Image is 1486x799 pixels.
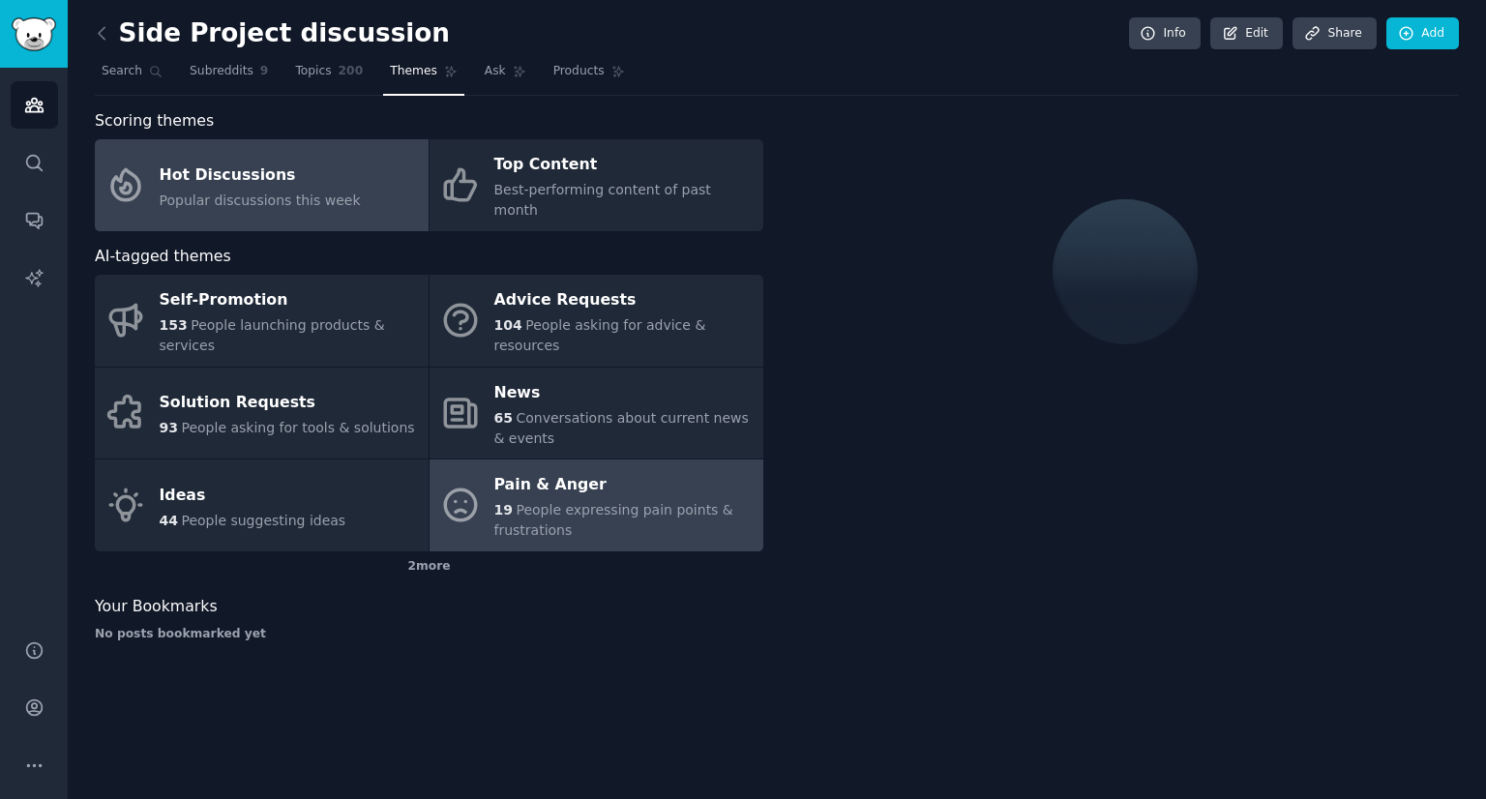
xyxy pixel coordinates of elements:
span: 65 [494,410,513,426]
div: No posts bookmarked yet [95,626,763,643]
span: Themes [390,63,437,80]
div: Pain & Anger [494,470,754,501]
a: Subreddits9 [183,56,275,96]
span: Products [553,63,605,80]
span: People asking for tools & solutions [181,420,414,435]
div: 2 more [95,551,763,582]
span: Subreddits [190,63,253,80]
div: Hot Discussions [160,160,361,191]
span: People suggesting ideas [181,513,345,528]
span: 9 [260,63,269,80]
a: Info [1129,17,1201,50]
span: People expressing pain points & frustrations [494,502,733,538]
a: Themes [383,56,464,96]
a: Solution Requests93People asking for tools & solutions [95,368,429,459]
span: 153 [160,317,188,333]
a: Self-Promotion153People launching products & services [95,275,429,367]
span: 104 [494,317,522,333]
span: 200 [339,63,364,80]
span: 44 [160,513,178,528]
div: News [494,377,754,408]
span: People launching products & services [160,317,385,353]
div: Advice Requests [494,285,754,316]
span: Topics [295,63,331,80]
a: Advice Requests104People asking for advice & resources [430,275,763,367]
span: 19 [494,502,513,518]
div: Top Content [494,150,754,181]
a: Search [95,56,169,96]
span: Popular discussions this week [160,192,361,208]
a: News65Conversations about current news & events [430,368,763,459]
a: Edit [1210,17,1283,50]
img: GummySearch logo [12,17,56,51]
span: People asking for advice & resources [494,317,706,353]
span: Search [102,63,142,80]
a: Add [1386,17,1459,50]
div: Self-Promotion [160,285,419,316]
a: Products [547,56,632,96]
a: Top ContentBest-performing content of past month [430,139,763,231]
span: Conversations about current news & events [494,410,749,446]
span: Best-performing content of past month [494,182,711,218]
a: Ideas44People suggesting ideas [95,459,429,551]
span: Ask [485,63,506,80]
span: Your Bookmarks [95,595,218,619]
span: Scoring themes [95,109,214,133]
a: Ask [478,56,533,96]
a: Share [1293,17,1376,50]
a: Topics200 [288,56,370,96]
a: Hot DiscussionsPopular discussions this week [95,139,429,231]
h2: Side Project discussion [95,18,450,49]
a: Pain & Anger19People expressing pain points & frustrations [430,459,763,551]
span: 93 [160,420,178,435]
span: AI-tagged themes [95,245,231,269]
div: Solution Requests [160,388,415,419]
div: Ideas [160,480,346,511]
